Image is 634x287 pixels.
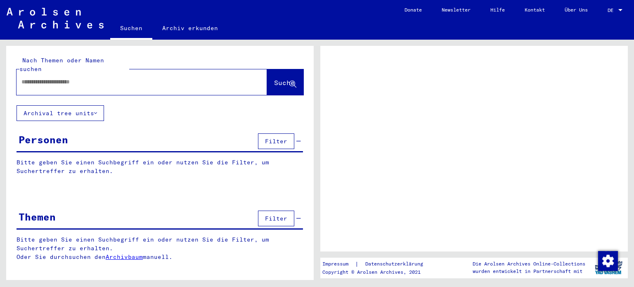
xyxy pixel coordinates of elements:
[322,268,433,276] p: Copyright © Arolsen Archives, 2021
[593,257,624,278] img: yv_logo.png
[265,215,287,222] span: Filter
[274,78,295,87] span: Suche
[110,18,152,40] a: Suchen
[7,8,104,28] img: Arolsen_neg.svg
[19,132,68,147] div: Personen
[106,253,143,261] a: Archivbaum
[322,260,355,268] a: Impressum
[17,158,303,176] p: Bitte geben Sie einen Suchbegriff ein oder nutzen Sie die Filter, um Suchertreffer zu erhalten.
[19,57,104,73] mat-label: Nach Themen oder Namen suchen
[267,69,303,95] button: Suche
[19,209,56,224] div: Themen
[17,105,104,121] button: Archival tree units
[265,138,287,145] span: Filter
[258,133,294,149] button: Filter
[152,18,228,38] a: Archiv erkunden
[322,260,433,268] div: |
[598,251,618,271] img: Zustimmung ändern
[473,268,585,275] p: wurden entwickelt in Partnerschaft mit
[608,7,617,13] span: DE
[473,260,585,268] p: Die Arolsen Archives Online-Collections
[17,235,303,261] p: Bitte geben Sie einen Suchbegriff ein oder nutzen Sie die Filter, um Suchertreffer zu erhalten. O...
[258,211,294,226] button: Filter
[359,260,433,268] a: Datenschutzerklärung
